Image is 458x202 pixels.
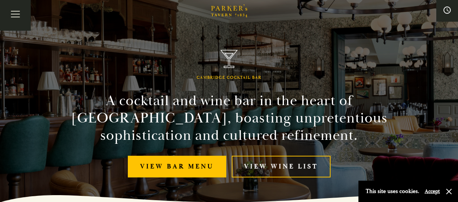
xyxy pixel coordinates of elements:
[232,156,331,178] a: View Wine List
[64,92,394,144] h2: A cocktail and wine bar in the heart of [GEOGRAPHIC_DATA], boasting unpretentious sophistication ...
[445,188,453,195] button: Close and accept
[425,188,440,195] button: Accept
[197,75,261,80] h1: Cambridge Cocktail Bar
[128,156,226,178] a: View bar menu
[366,186,419,197] p: This site uses cookies.
[220,50,238,68] img: Parker's Tavern Brasserie Cambridge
